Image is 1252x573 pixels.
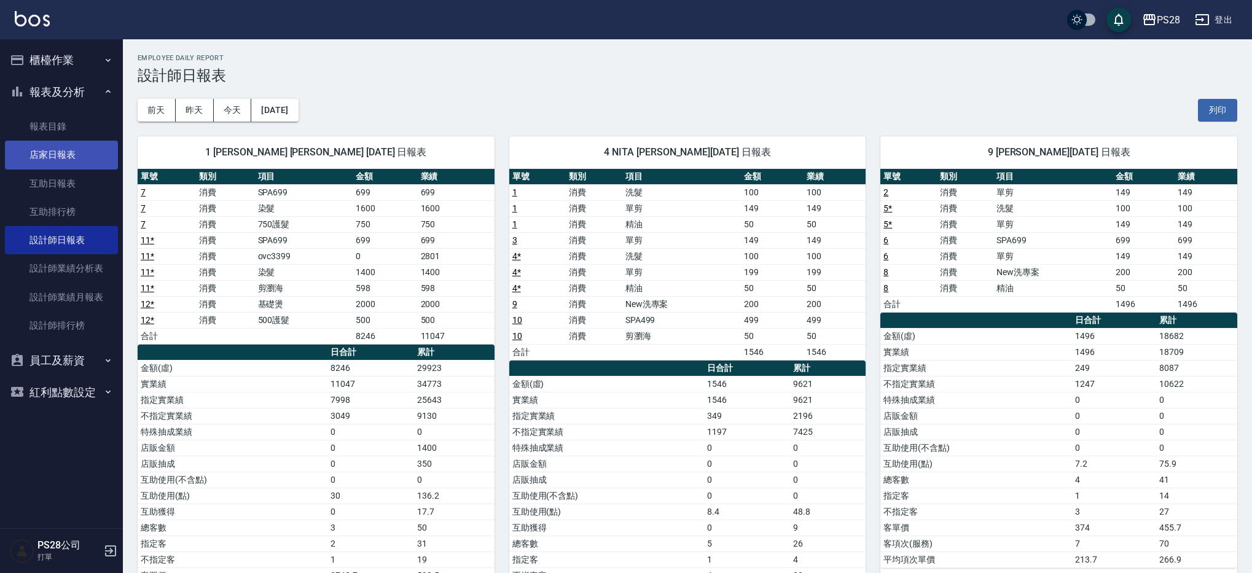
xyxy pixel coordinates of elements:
[196,248,254,264] td: 消費
[566,312,622,328] td: 消費
[255,296,353,312] td: 基礎燙
[509,169,866,361] table: a dense table
[880,360,1071,376] td: 指定實業績
[1156,344,1237,360] td: 18709
[804,296,866,312] td: 200
[138,456,327,472] td: 店販抽成
[804,184,866,200] td: 100
[414,504,495,520] td: 17.7
[993,200,1113,216] td: 洗髮
[566,216,622,232] td: 消費
[138,376,327,392] td: 實業績
[566,232,622,248] td: 消費
[704,376,790,392] td: 1546
[790,456,866,472] td: 0
[1156,392,1237,408] td: 0
[418,184,495,200] td: 699
[790,488,866,504] td: 0
[37,539,100,552] h5: PS28公司
[138,504,327,520] td: 互助獲得
[414,376,495,392] td: 34773
[880,392,1071,408] td: 特殊抽成業績
[414,456,495,472] td: 350
[1175,248,1237,264] td: 149
[937,232,993,248] td: 消費
[993,169,1113,185] th: 項目
[1198,99,1237,122] button: 列印
[509,169,566,185] th: 單號
[509,536,704,552] td: 總客數
[804,200,866,216] td: 149
[741,184,804,200] td: 100
[880,344,1071,360] td: 實業績
[138,54,1237,62] h2: Employee Daily Report
[993,232,1113,248] td: SPA699
[1072,313,1156,329] th: 日合計
[804,232,866,248] td: 149
[1072,392,1156,408] td: 0
[741,200,804,216] td: 149
[327,520,414,536] td: 3
[138,328,196,344] td: 合計
[196,200,254,216] td: 消費
[790,504,866,520] td: 48.8
[37,552,100,563] p: 打單
[1113,216,1175,232] td: 149
[1175,232,1237,248] td: 699
[196,280,254,296] td: 消費
[138,520,327,536] td: 總客數
[1156,408,1237,424] td: 0
[214,99,252,122] button: 今天
[1156,313,1237,329] th: 累計
[509,424,704,440] td: 不指定實業績
[880,440,1071,456] td: 互助使用(不含點)
[741,216,804,232] td: 50
[327,376,414,392] td: 11047
[512,315,522,325] a: 10
[5,198,118,226] a: 互助排行榜
[1072,456,1156,472] td: 7.2
[1072,536,1156,552] td: 7
[741,312,804,328] td: 499
[883,267,888,277] a: 8
[804,328,866,344] td: 50
[622,296,741,312] td: New洗專案
[1072,520,1156,536] td: 374
[251,99,298,122] button: [DATE]
[1175,264,1237,280] td: 200
[741,328,804,344] td: 50
[937,280,993,296] td: 消費
[255,264,353,280] td: 染髮
[622,248,741,264] td: 洗髮
[1156,456,1237,472] td: 75.9
[509,472,704,488] td: 店販抽成
[10,539,34,563] img: Person
[895,146,1223,158] span: 9 [PERSON_NAME][DATE] 日報表
[1072,344,1156,360] td: 1496
[804,280,866,296] td: 50
[937,264,993,280] td: 消費
[1156,360,1237,376] td: 8087
[1113,169,1175,185] th: 金額
[509,376,704,392] td: 金額(虛)
[566,296,622,312] td: 消費
[1072,488,1156,504] td: 1
[512,299,517,309] a: 9
[353,216,417,232] td: 750
[512,235,517,245] a: 3
[883,235,888,245] a: 6
[509,552,704,567] td: 指定客
[138,488,327,504] td: 互助使用(點)
[790,361,866,376] th: 累計
[1137,7,1185,33] button: PS28
[5,112,118,141] a: 報表目錄
[418,312,495,328] td: 500
[414,488,495,504] td: 136.2
[509,520,704,536] td: 互助獲得
[5,170,118,198] a: 互助日報表
[937,216,993,232] td: 消費
[196,169,254,185] th: 類別
[1156,536,1237,552] td: 70
[566,200,622,216] td: 消費
[622,200,741,216] td: 單剪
